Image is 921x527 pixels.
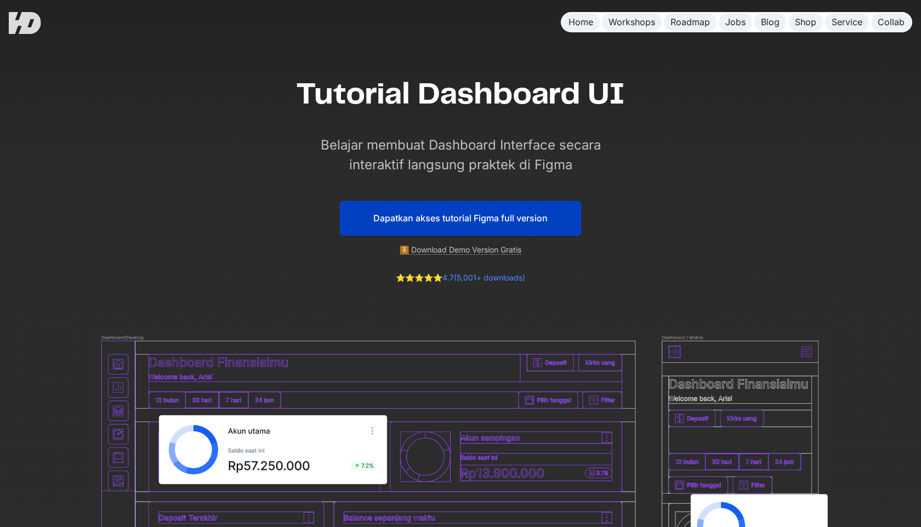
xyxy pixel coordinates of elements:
[396,272,525,284] div: 4.7
[871,13,911,31] a: Collab
[307,135,614,175] p: Belajar membuat Dashboard Interface secara interaktif langsung praktek di Figma
[832,16,862,28] div: Service
[340,201,581,236] a: Dapatkan akses tutorial Figma full version
[454,273,525,282] a: (5,001+ downloads)
[719,13,752,31] a: Jobs
[878,16,905,28] div: Collab
[825,13,869,31] a: Service
[670,16,710,28] div: Roadmap
[788,13,823,31] a: Shop
[400,245,521,255] a: ⏬ Download Demo Version Gratis
[725,16,746,28] div: Jobs
[396,273,442,282] a: ⭐️⭐️⭐️⭐️⭐️
[664,13,717,31] a: Roadmap
[754,13,786,31] a: Blog
[795,16,816,28] div: Shop
[296,77,625,113] h1: Tutorial Dashboard UI
[602,13,662,31] a: Workshops
[761,16,780,28] div: Blog
[609,16,655,28] div: Workshops
[562,13,600,31] a: Home
[568,16,593,28] div: Home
